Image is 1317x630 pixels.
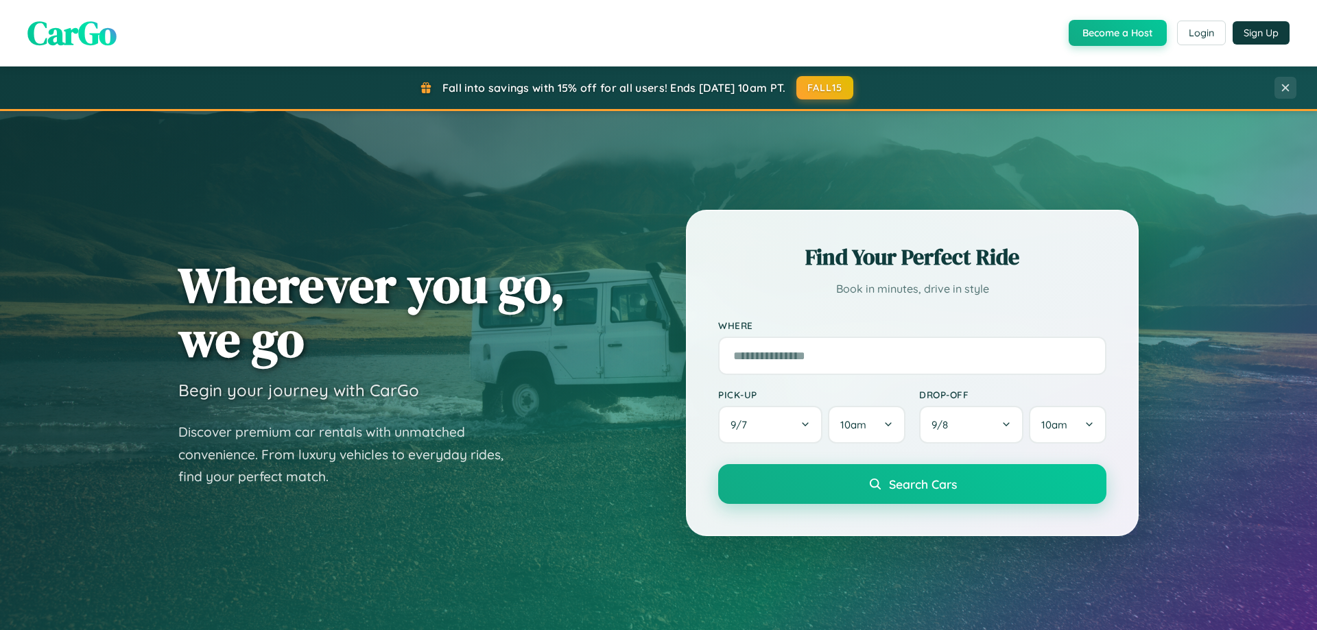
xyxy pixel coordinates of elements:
[919,389,1106,400] label: Drop-off
[828,406,905,444] button: 10am
[731,418,754,431] span: 9 / 7
[932,418,955,431] span: 9 / 8
[718,389,905,400] label: Pick-up
[1041,418,1067,431] span: 10am
[796,76,854,99] button: FALL15
[1177,21,1226,45] button: Login
[718,464,1106,504] button: Search Cars
[889,476,957,492] span: Search Cars
[1069,20,1167,46] button: Become a Host
[840,418,866,431] span: 10am
[442,81,786,95] span: Fall into savings with 15% off for all users! Ends [DATE] 10am PT.
[27,10,117,56] span: CarGo
[919,406,1023,444] button: 9/8
[178,380,419,400] h3: Begin your journey with CarGo
[718,242,1106,272] h2: Find Your Perfect Ride
[718,406,822,444] button: 9/7
[178,421,521,488] p: Discover premium car rentals with unmatched convenience. From luxury vehicles to everyday rides, ...
[178,258,565,366] h1: Wherever you go, we go
[1233,21,1290,45] button: Sign Up
[718,279,1106,299] p: Book in minutes, drive in style
[1029,406,1106,444] button: 10am
[718,319,1106,331] label: Where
